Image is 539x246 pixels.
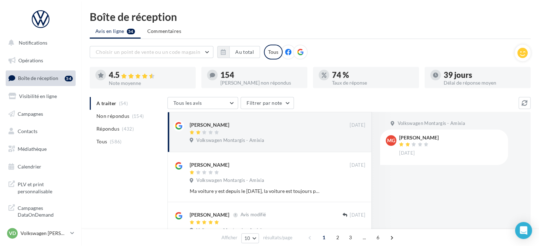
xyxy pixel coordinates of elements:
div: [PERSON_NAME] [190,121,229,128]
a: Campagnes DataOnDemand [4,200,77,221]
a: Contacts [4,124,77,139]
div: [PERSON_NAME] [399,135,439,140]
div: 154 [220,71,302,79]
a: PLV et print personnalisable [4,177,77,198]
button: Notifications [4,35,74,50]
div: Open Intercom Messenger [515,222,532,239]
span: PLV et print personnalisable [18,179,73,195]
div: Boîte de réception [90,11,531,22]
span: Avis modifié [240,212,266,218]
span: Commentaires [147,28,181,35]
div: [PERSON_NAME] [190,161,229,168]
button: Tous les avis [167,97,238,109]
span: 10 [244,235,250,241]
div: Délai de réponse moyen [444,80,525,85]
span: Volkswagen Montargis - Amixia [196,227,264,234]
span: Contacts [18,128,37,134]
span: Volkswagen Montargis - Amixia [397,120,465,127]
span: Médiathèque [18,146,47,152]
span: Volkswagen Montargis - Amixia [196,137,264,144]
span: [DATE] [399,150,415,156]
span: Répondus [96,125,119,132]
button: Au total [217,46,260,58]
span: résultats/page [263,234,292,241]
p: Volkswagen [PERSON_NAME] [20,230,67,237]
span: Tous [96,138,107,145]
div: Taux de réponse [332,80,413,85]
span: ... [359,232,370,243]
button: Au total [229,46,260,58]
a: Opérations [4,53,77,68]
span: Choisir un point de vente ou un code magasin [96,49,200,55]
span: Notifications [19,40,47,46]
button: 10 [241,233,259,243]
span: [DATE] [350,162,365,168]
span: 6 [372,232,384,243]
div: Tous [264,45,283,59]
a: Boîte de réception54 [4,70,77,86]
span: Tous les avis [173,100,202,106]
span: MG [387,137,395,144]
span: 1 [318,232,330,243]
span: (586) [110,139,122,144]
span: [DATE] [350,122,365,128]
button: Filtrer par note [241,97,294,109]
a: Calendrier [4,159,77,174]
span: Non répondus [96,113,129,120]
span: 2 [332,232,343,243]
div: [PERSON_NAME] [190,211,229,218]
span: (154) [132,113,144,119]
span: Calendrier [18,164,41,170]
span: VD [9,230,16,237]
a: Visibilité en ligne [4,89,77,104]
a: VD Volkswagen [PERSON_NAME] [6,227,76,240]
div: 54 [65,76,73,81]
span: 3 [345,232,356,243]
div: 39 jours [444,71,525,79]
span: Campagnes DataOnDemand [18,203,73,218]
div: 4.5 [109,71,190,79]
div: Ma voiture y est depuis le [DATE], la voiture est toujours pas passer à l'atelier. Scandaleux [190,188,319,195]
span: Volkswagen Montargis - Amixia [196,177,264,184]
span: [DATE] [350,212,365,218]
a: Campagnes [4,107,77,121]
span: (432) [122,126,134,132]
div: [PERSON_NAME] non répondus [220,80,302,85]
div: Note moyenne [109,81,190,86]
span: Visibilité en ligne [19,93,57,99]
span: Campagnes [18,110,43,116]
span: Boîte de réception [18,75,58,81]
span: Opérations [18,57,43,63]
button: Choisir un point de vente ou un code magasin [90,46,213,58]
a: Médiathèque [4,142,77,156]
div: 74 % [332,71,413,79]
span: Afficher [221,234,237,241]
